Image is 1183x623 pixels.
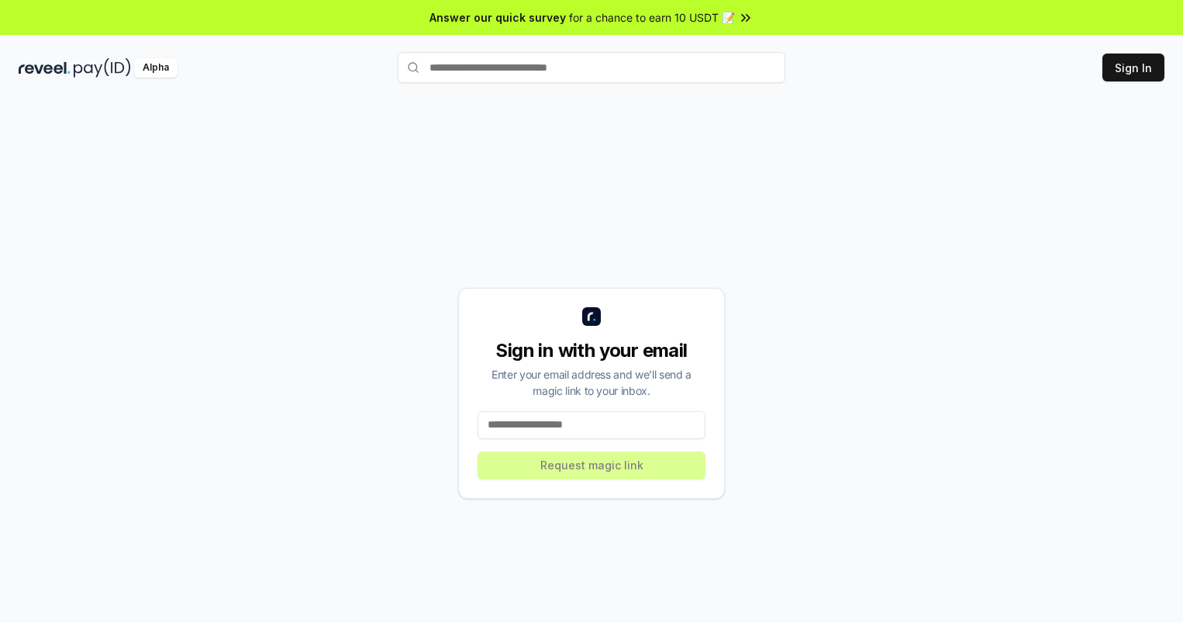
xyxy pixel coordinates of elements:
div: Alpha [134,58,178,78]
div: Sign in with your email [478,338,705,363]
span: for a chance to earn 10 USDT 📝 [569,9,735,26]
img: pay_id [74,58,131,78]
img: reveel_dark [19,58,71,78]
div: Enter your email address and we’ll send a magic link to your inbox. [478,366,705,399]
button: Sign In [1102,54,1164,81]
img: logo_small [582,307,601,326]
span: Answer our quick survey [429,9,566,26]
